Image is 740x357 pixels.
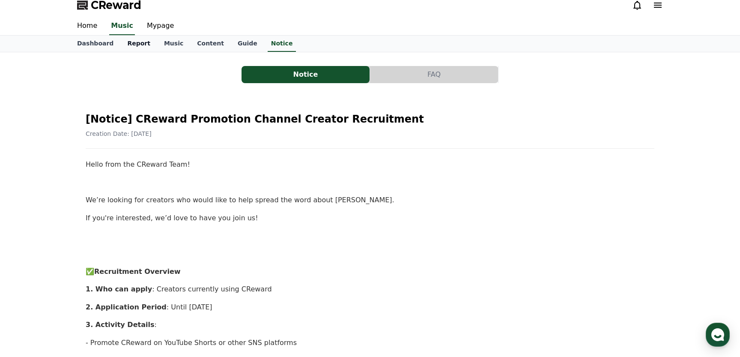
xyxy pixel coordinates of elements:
[370,66,498,83] button: FAQ
[86,285,152,293] strong: 1. Who can apply
[86,319,654,330] p: :
[140,17,181,35] a: Mypage
[86,321,154,329] strong: 3. Activity Details
[109,17,135,35] a: Music
[86,284,654,295] p: : Creators currently using CReward
[110,272,164,293] a: Settings
[86,112,654,126] h2: [Notice] CReward Promotion Channel Creator Recruitment
[86,213,654,224] p: If you're interested, we’d love to have you join us!
[57,272,110,293] a: Messages
[3,272,57,293] a: Home
[86,337,654,348] p: - Promote CReward on YouTube Shorts or other SNS platforms
[242,66,370,83] a: Notice
[86,302,654,313] p: : Until [DATE]
[22,285,37,291] span: Home
[268,36,296,52] a: Notice
[190,36,231,52] a: Content
[127,285,148,291] span: Settings
[70,36,120,52] a: Dashboard
[86,266,654,277] p: ✅
[242,66,370,83] button: Notice
[231,36,264,52] a: Guide
[86,195,654,206] p: We’re looking for creators who would like to help spread the word about [PERSON_NAME].
[70,17,104,35] a: Home
[86,159,654,170] p: Hello from the CReward Team!
[120,36,157,52] a: Report
[94,267,181,276] strong: Recruitment Overview
[86,130,152,137] span: Creation Date: [DATE]
[71,285,96,292] span: Messages
[157,36,190,52] a: Music
[86,303,167,311] strong: 2. Application Period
